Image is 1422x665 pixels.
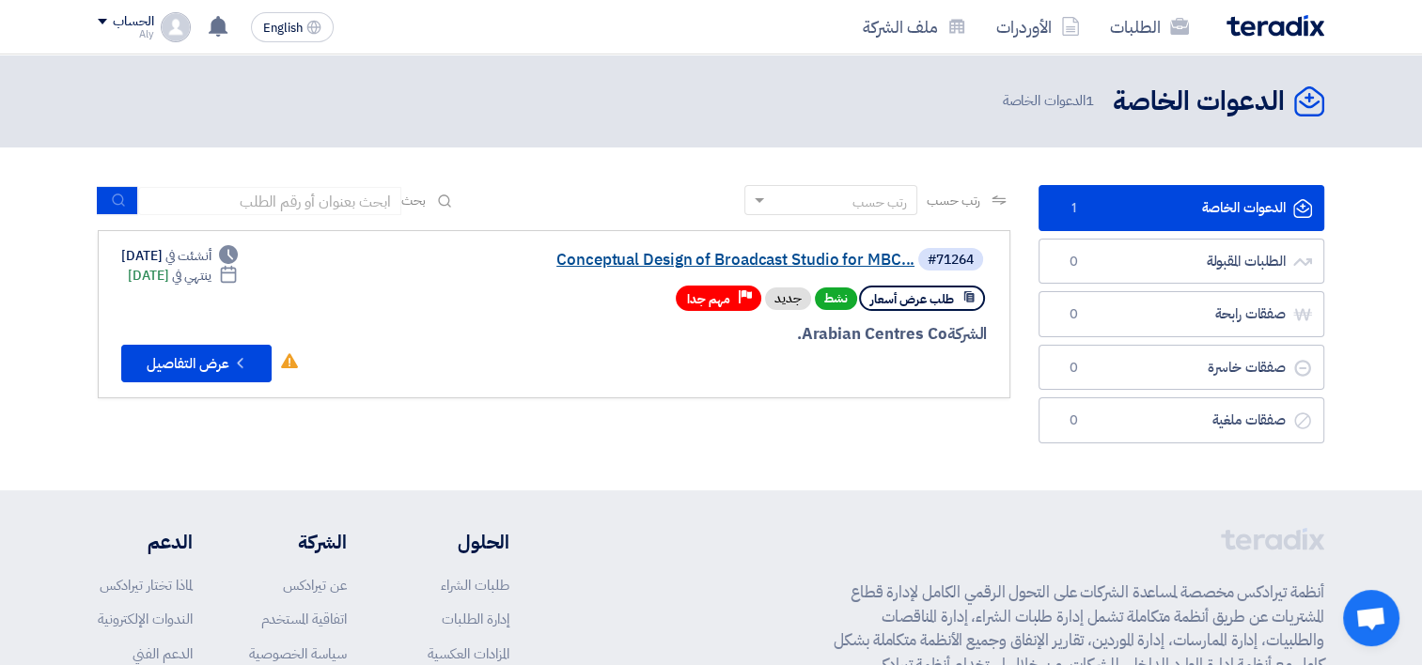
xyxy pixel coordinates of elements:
a: الأوردرات [981,5,1095,49]
a: سياسة الخصوصية [249,643,347,664]
span: نشط [815,287,857,310]
a: الدعم الفني [133,643,193,664]
div: Arabian Centres Co. [535,322,987,347]
div: الحساب [113,14,153,30]
a: Open chat [1343,590,1399,646]
span: 1 [1062,199,1085,218]
a: الطلبات [1095,5,1204,49]
a: الدعوات الخاصة1 [1039,185,1324,231]
a: إدارة الطلبات [442,609,509,629]
img: Teradix logo [1227,15,1324,37]
li: الدعم [98,528,193,556]
a: الندوات الإلكترونية [98,609,193,629]
span: الدعوات الخاصة [1002,90,1098,112]
div: [DATE] [128,266,238,286]
a: صفقات خاسرة0 [1039,345,1324,391]
button: عرض التفاصيل [121,345,272,382]
li: الحلول [403,528,509,556]
span: 0 [1062,411,1085,430]
span: 1 [1086,90,1094,111]
span: الشركة [947,322,988,346]
a: عن تيرادكس [283,575,347,595]
div: Aly [98,29,153,39]
input: ابحث بعنوان أو رقم الطلب [138,187,401,215]
span: بحث [401,191,426,210]
a: ملف الشركة [848,5,981,49]
span: 0 [1062,253,1085,271]
img: profile_test.png [161,12,191,42]
span: 0 [1062,305,1085,324]
a: Conceptual Design of Broadcast Studio for MBC... [539,252,914,269]
a: لماذا تختار تيرادكس [100,575,193,595]
span: English [263,22,303,35]
div: #71264 [928,254,974,267]
a: المزادات العكسية [428,643,509,664]
span: مهم جدا [687,290,730,308]
span: 0 [1062,359,1085,378]
span: طلب عرض أسعار [870,290,954,308]
button: English [251,12,334,42]
a: صفقات ملغية0 [1039,397,1324,443]
a: صفقات رابحة0 [1039,291,1324,337]
a: اتفاقية المستخدم [261,609,347,629]
div: جديد [765,287,811,310]
div: [DATE] [121,246,238,266]
div: رتب حسب [852,193,907,212]
span: رتب حسب [927,191,980,210]
span: ينتهي في [172,266,211,286]
a: الطلبات المقبولة0 [1039,239,1324,285]
li: الشركة [249,528,347,556]
a: طلبات الشراء [441,575,509,595]
h2: الدعوات الخاصة [1113,84,1285,120]
span: أنشئت في [165,246,211,266]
